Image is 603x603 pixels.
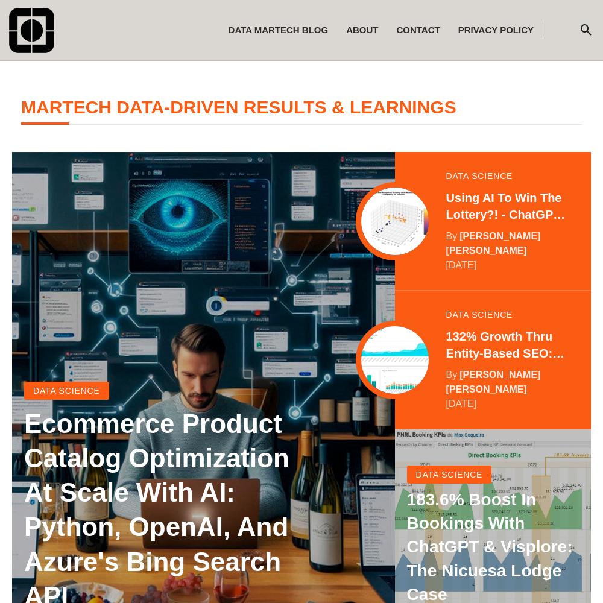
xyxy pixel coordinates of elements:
h4: MarTech Data-Driven Results & Learnings [21,97,582,125]
a: data science [407,466,492,484]
span: by [446,231,458,241]
time: May 25 2024 [446,397,476,411]
a: data science [24,382,109,400]
a: data science [446,172,513,180]
a: 132% Growth thru Entity-Based SEO: [DOMAIN_NAME]'s Data-Driven SEO Audit & Optimization Plan [446,328,567,362]
a: data science [446,311,513,319]
iframe: Chat Widget [543,545,603,603]
span: by [446,370,458,380]
time: August 29 2024 [446,258,476,273]
a: [PERSON_NAME] [PERSON_NAME] [446,370,541,394]
img: comando-590 [9,8,54,53]
a: Using AI to Win the Lottery?! - ChatGPT for Informed, Adaptable Decision-Making [446,189,567,223]
a: [PERSON_NAME] [PERSON_NAME] [446,231,541,256]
